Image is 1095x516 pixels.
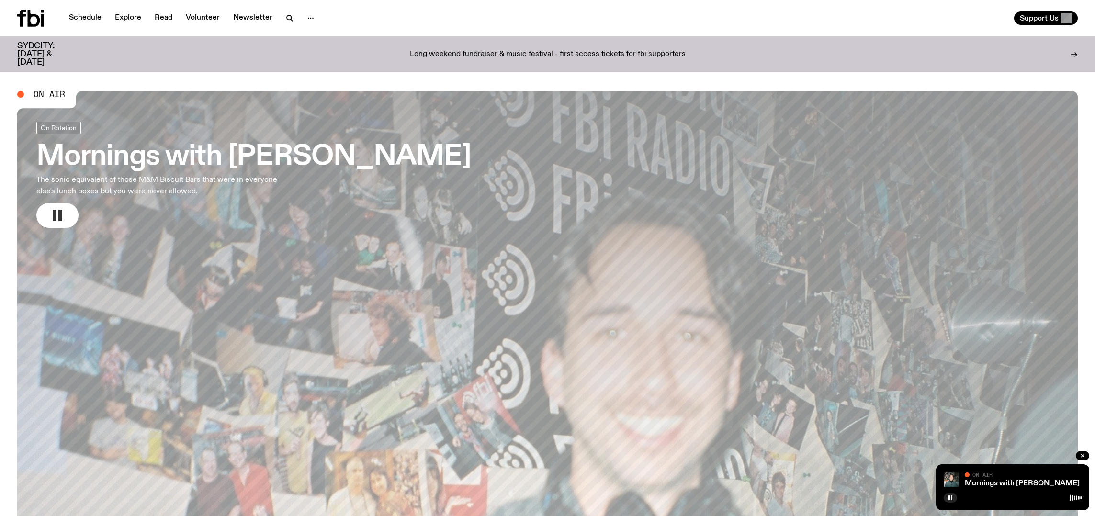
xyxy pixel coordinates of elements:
[36,144,471,170] h3: Mornings with [PERSON_NAME]
[109,11,147,25] a: Explore
[63,11,107,25] a: Schedule
[34,90,65,99] span: On Air
[17,42,79,67] h3: SYDCITY: [DATE] & [DATE]
[410,50,686,59] p: Long weekend fundraiser & music festival - first access tickets for fbi supporters
[972,471,993,478] span: On Air
[41,124,77,131] span: On Rotation
[944,472,959,487] img: Radio presenter Ben Hansen sits in front of a wall of photos and an fbi radio sign. Film photo. B...
[1020,14,1059,22] span: Support Us
[36,122,471,228] a: Mornings with [PERSON_NAME]The sonic equivalent of those M&M Biscuit Bars that were in everyone e...
[227,11,278,25] a: Newsletter
[965,480,1080,487] a: Mornings with [PERSON_NAME]
[1014,11,1078,25] button: Support Us
[149,11,178,25] a: Read
[36,122,81,134] a: On Rotation
[36,174,282,197] p: The sonic equivalent of those M&M Biscuit Bars that were in everyone else's lunch boxes but you w...
[180,11,226,25] a: Volunteer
